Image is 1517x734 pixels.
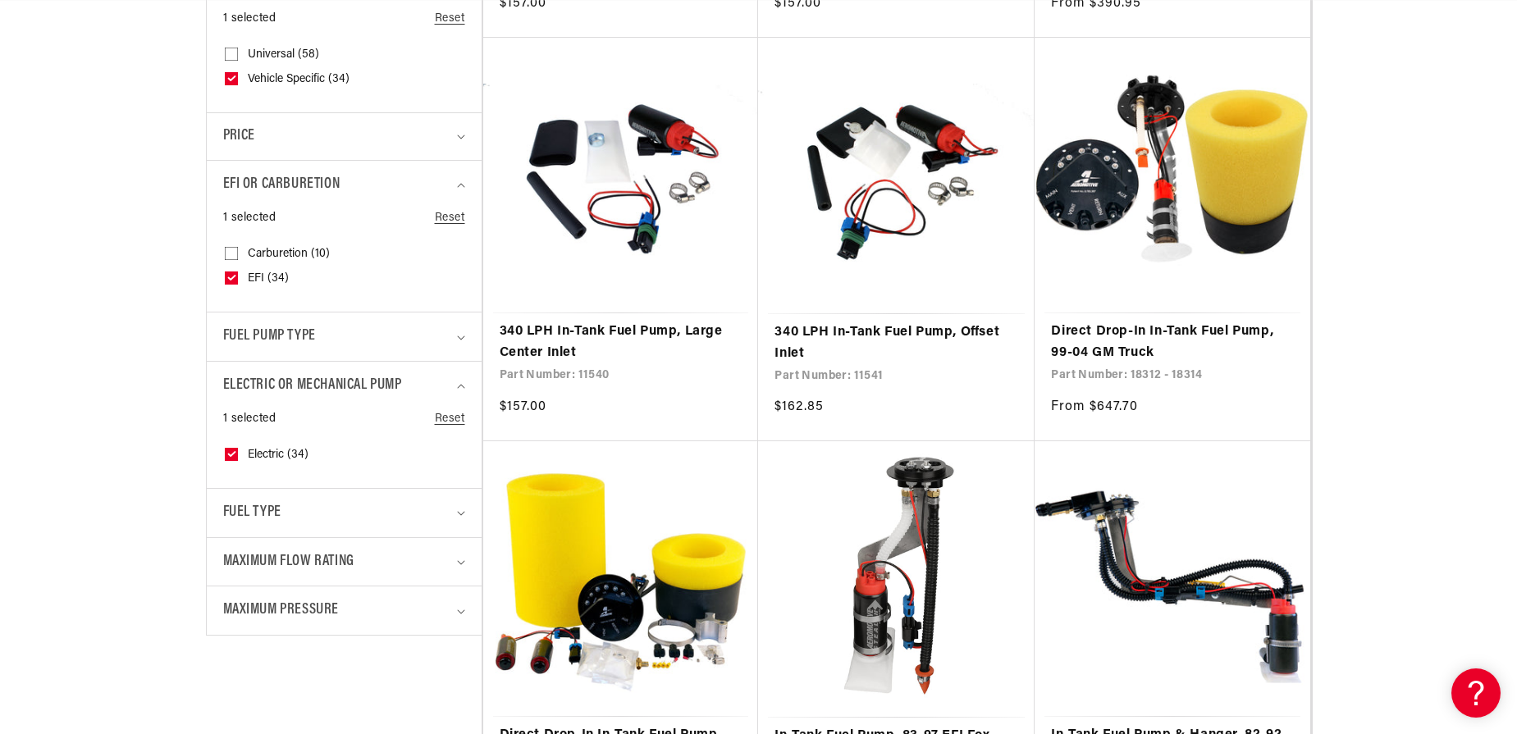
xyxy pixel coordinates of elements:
[223,125,255,148] span: Price
[223,586,465,635] summary: Maximum Pressure (0 selected)
[223,538,465,586] summary: Maximum Flow Rating (0 selected)
[223,550,354,574] span: Maximum Flow Rating
[223,374,402,398] span: Electric or Mechanical Pump
[223,209,276,227] span: 1 selected
[500,321,743,363] a: 340 LPH In-Tank Fuel Pump, Large Center Inlet
[774,322,1018,364] a: 340 LPH In-Tank Fuel Pump, Offset Inlet
[223,325,316,349] span: Fuel Pump Type
[223,410,276,428] span: 1 selected
[248,247,330,262] span: Carburetion (10)
[248,271,289,286] span: EFI (34)
[435,10,465,28] a: Reset
[248,448,308,463] span: Electric (34)
[248,72,350,87] span: Vehicle Specific (34)
[223,362,465,410] summary: Electric or Mechanical Pump (1 selected)
[223,173,340,197] span: EFI or Carburetion
[223,161,465,209] summary: EFI or Carburetion (1 selected)
[435,410,465,428] a: Reset
[1051,321,1294,363] a: Direct Drop-In In-Tank Fuel Pump, 99-04 GM Truck
[223,312,465,361] summary: Fuel Pump Type (0 selected)
[435,209,465,227] a: Reset
[223,10,276,28] span: 1 selected
[223,501,281,525] span: Fuel Type
[223,113,465,160] summary: Price
[248,48,319,62] span: Universal (58)
[223,489,465,537] summary: Fuel Type (0 selected)
[223,599,340,622] span: Maximum Pressure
